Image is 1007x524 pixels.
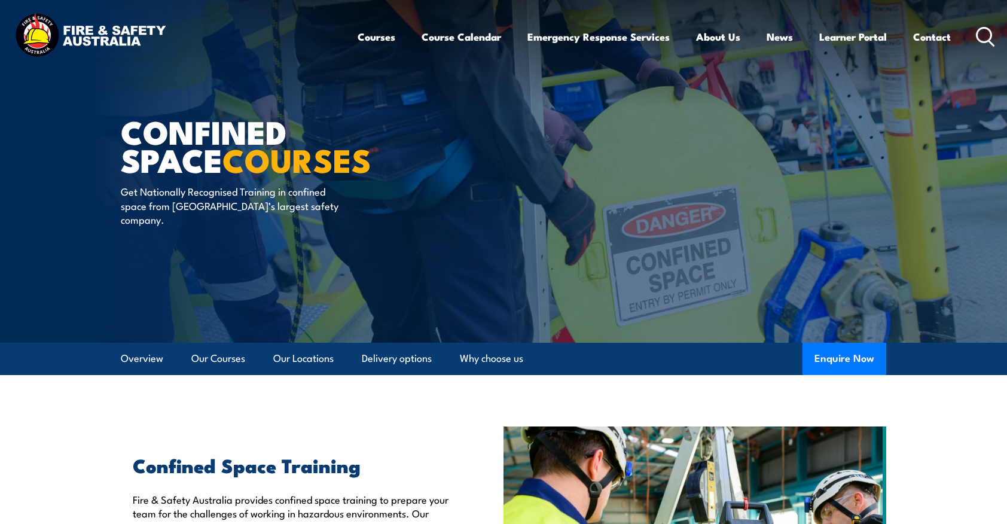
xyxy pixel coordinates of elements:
a: Contact [913,21,951,53]
a: Why choose us [460,343,523,374]
a: Overview [121,343,163,374]
a: Delivery options [362,343,432,374]
p: Get Nationally Recognised Training in confined space from [GEOGRAPHIC_DATA]’s largest safety comp... [121,184,339,226]
a: Courses [358,21,395,53]
a: Learner Portal [819,21,887,53]
a: Our Courses [191,343,245,374]
strong: COURSES [222,134,371,184]
button: Enquire Now [802,343,886,375]
a: About Us [696,21,740,53]
a: Course Calendar [422,21,501,53]
h1: Confined Space [121,117,416,173]
a: News [767,21,793,53]
a: Our Locations [273,343,334,374]
h2: Confined Space Training [133,456,448,473]
a: Emergency Response Services [527,21,670,53]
